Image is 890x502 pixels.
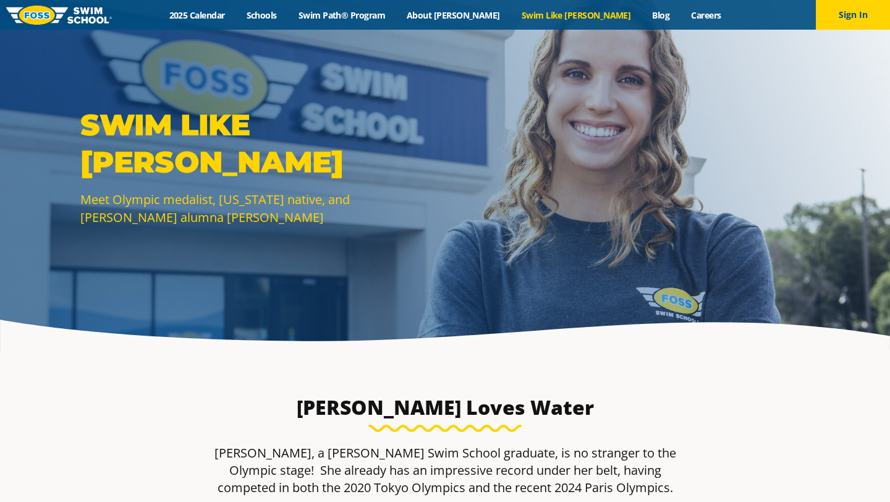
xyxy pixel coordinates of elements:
[396,9,511,21] a: About [PERSON_NAME]
[80,106,439,181] p: SWIM LIKE [PERSON_NAME]
[204,445,686,496] p: [PERSON_NAME], a [PERSON_NAME] Swim School graduate, is no stranger to the Olympic stage! She alr...
[235,9,287,21] a: Schools
[6,6,112,25] img: FOSS Swim School Logo
[511,9,642,21] a: Swim Like [PERSON_NAME]
[158,9,235,21] a: 2025 Calendar
[80,190,439,226] p: Meet Olympic medalist, [US_STATE] native, and [PERSON_NAME] alumna [PERSON_NAME]
[277,395,613,420] h3: [PERSON_NAME] Loves Water
[287,9,396,21] a: Swim Path® Program
[680,9,732,21] a: Careers
[642,9,680,21] a: Blog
